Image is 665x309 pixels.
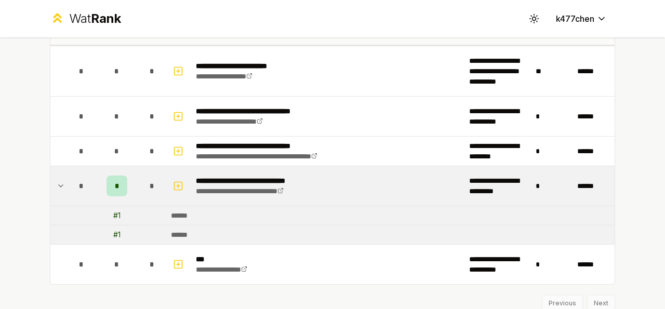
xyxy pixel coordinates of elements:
span: Rank [91,11,121,26]
span: k477chen [556,12,594,25]
button: k477chen [548,9,615,28]
div: # 1 [113,230,121,240]
div: Wat [69,10,121,27]
a: WatRank [50,10,121,27]
div: # 1 [113,210,121,221]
